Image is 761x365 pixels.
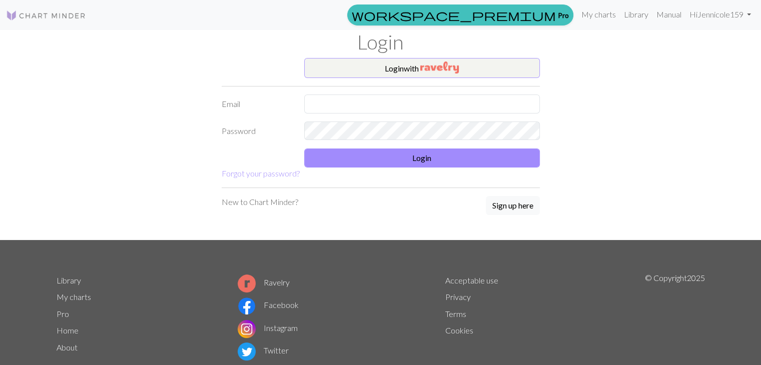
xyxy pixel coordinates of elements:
[645,272,705,363] p: © Copyright 2025
[238,323,298,332] a: Instagram
[216,94,298,113] label: Email
[238,274,256,292] img: Ravelry logo
[216,121,298,140] label: Password
[445,325,473,335] a: Cookies
[445,309,466,318] a: Terms
[57,342,78,352] a: About
[652,4,685,24] a: Manual
[685,4,755,24] a: HiJennicole159
[51,30,711,54] h1: Login
[445,275,498,285] a: Acceptable use
[420,61,459,73] img: Ravelry
[486,196,540,215] button: Sign up here
[238,277,290,287] a: Ravelry
[238,345,289,355] a: Twitter
[57,325,79,335] a: Home
[445,292,471,301] a: Privacy
[238,300,299,309] a: Facebook
[222,168,300,178] a: Forgot your password?
[304,148,540,167] button: Login
[352,8,556,22] span: workspace_premium
[577,4,620,24] a: My charts
[304,58,540,78] button: Loginwith
[347,4,573,25] a: Pro
[57,275,81,285] a: Library
[238,342,256,360] img: Twitter logo
[6,9,86,21] img: Logo
[57,309,69,318] a: Pro
[222,196,298,208] p: New to Chart Minder?
[57,292,91,301] a: My charts
[238,297,256,315] img: Facebook logo
[238,320,256,338] img: Instagram logo
[620,4,652,24] a: Library
[486,196,540,216] a: Sign up here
